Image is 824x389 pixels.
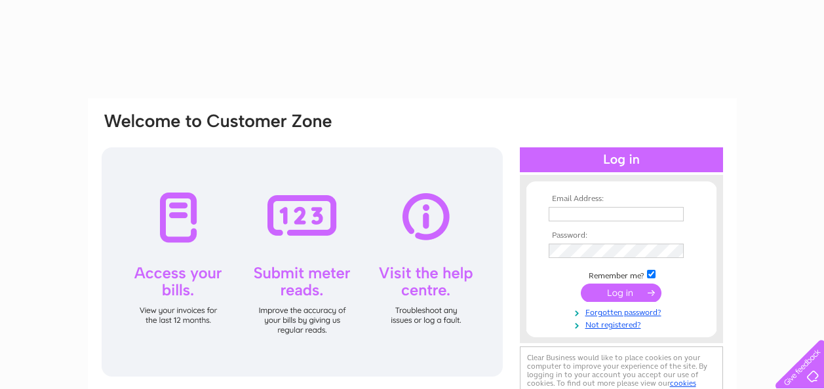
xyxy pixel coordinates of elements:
[549,318,697,330] a: Not registered?
[581,284,661,302] input: Submit
[545,231,697,240] th: Password:
[545,268,697,281] td: Remember me?
[545,194,697,204] th: Email Address:
[549,305,697,318] a: Forgotten password?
